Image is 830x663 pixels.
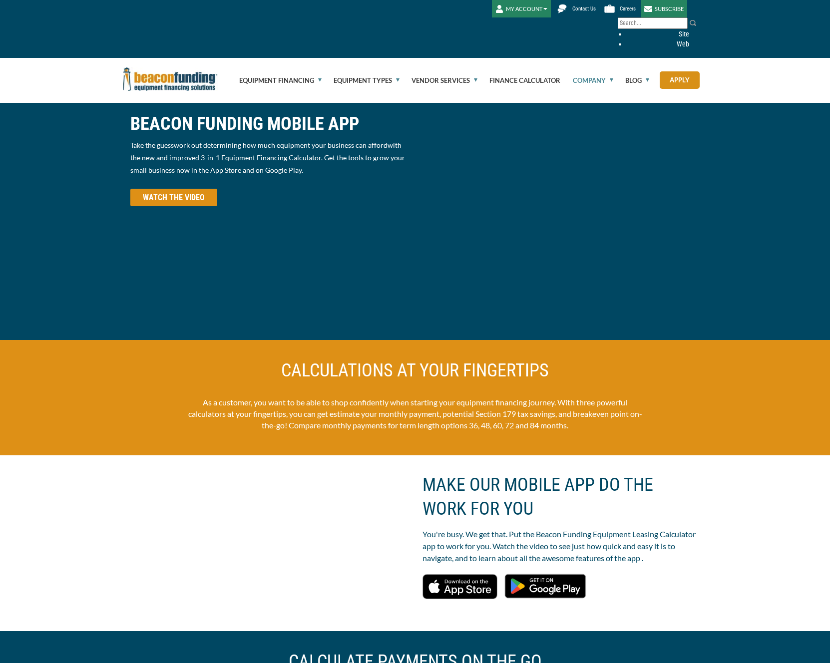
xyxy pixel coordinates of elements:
span: Contact Us [572,5,596,12]
a: Apply [660,71,700,89]
iframe: <span id="selection-marker-1" class="redactor-selection-marker"></span> [130,465,408,621]
li: Site [627,29,689,39]
a: Vendor Services [400,58,477,103]
span: with the new and improved 3-in-1 Equipment Financing Calculator. Get the tools to grow your small... [130,141,405,174]
a: Blog [614,58,649,103]
button: WATCH THE VIDEO [130,189,217,206]
img: Search [689,19,697,27]
span: As a customer, you want to be able to shop confidently when starting your equipment financing jou... [188,397,642,430]
span: Take the guesswork out determining how much equipment your business can afford [130,141,388,149]
span: You're busy. We get that. Put the Beacon Funding Equipment Leasing Calculator app to work for you... [422,529,696,563]
a: Clear search text [677,19,685,27]
a: Finance Calculator [478,58,560,103]
img: Get it on Google Play [499,568,592,604]
span: Careers [620,5,636,12]
a: Equipment Financing [228,58,322,103]
a: Beacon Funding Corporation [123,74,218,82]
span: CALCULATIONS AT YOUR FINGERTIPS [281,360,549,381]
a: Equipment Types [322,58,400,103]
img: Beacon Funding Corporation [123,67,218,91]
a: Company [561,58,613,103]
input: Search [618,17,688,29]
h1: BEACON FUNDING MOBILE APP [130,114,408,134]
li: Web [627,39,689,49]
span: MAKE OUR MOBILE APP DO THE WORK FOR YOU [422,474,653,519]
img: Download on the App Store [422,574,497,599]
